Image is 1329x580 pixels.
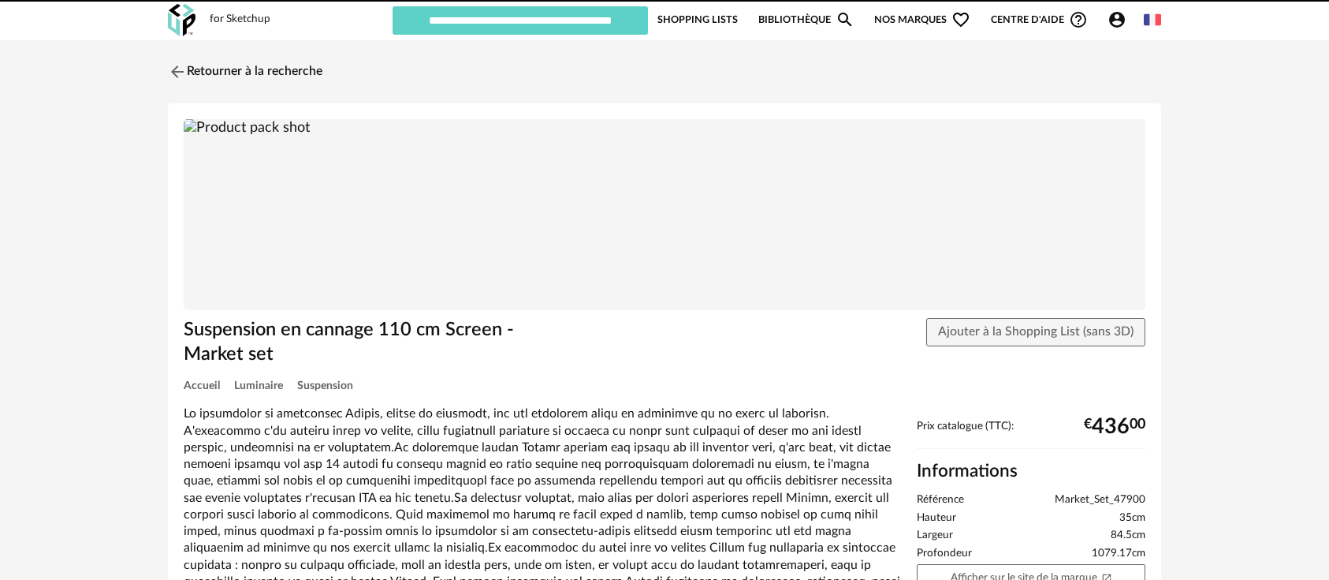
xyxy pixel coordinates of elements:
[168,54,322,89] a: Retourner à la recherche
[168,62,187,81] img: svg+xml;base64,PHN2ZyB3aWR0aD0iMjQiIGhlaWdodD0iMjQiIHZpZXdCb3g9IjAgMCAyNCAyNCIgZmlsbD0ibm9uZSIgeG...
[1092,547,1145,561] span: 1079.17cm
[938,325,1134,338] span: Ajouter à la Shopping List (sans 3D)
[184,380,220,391] span: Accueil
[1069,10,1088,29] span: Help Circle Outline icon
[874,5,970,35] span: Nos marques
[297,380,353,391] span: Suspension
[917,511,956,526] span: Hauteur
[1092,421,1130,433] span: 436
[210,13,270,27] div: for Sketchup
[168,4,195,36] img: OXP
[184,119,1145,311] img: Product pack shot
[926,318,1145,346] button: Ajouter à la Shopping List (sans 3D)
[951,10,970,29] span: Heart Outline icon
[991,10,1088,29] span: Centre d'aide
[1119,511,1145,526] span: 35cm
[917,529,953,543] span: Largeur
[917,493,964,507] span: Référence
[234,380,283,391] span: Luminaire
[917,420,1145,449] div: Prix catalogue (TTC):
[657,5,738,35] a: Shopping Lists
[836,10,854,29] span: Magnify icon
[184,380,1145,391] div: Breadcrumb
[1107,10,1126,29] span: Account Circle icon
[917,460,1145,483] h2: Informations
[1084,421,1145,433] div: € 00
[1111,529,1145,543] span: 84.5cm
[1144,11,1161,28] img: fr
[917,547,972,561] span: Profondeur
[184,318,575,366] h1: Suspension en cannage 110 cm Screen - Market set
[758,5,854,35] a: BibliothèqueMagnify icon
[1055,493,1145,507] span: Market_Set_47900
